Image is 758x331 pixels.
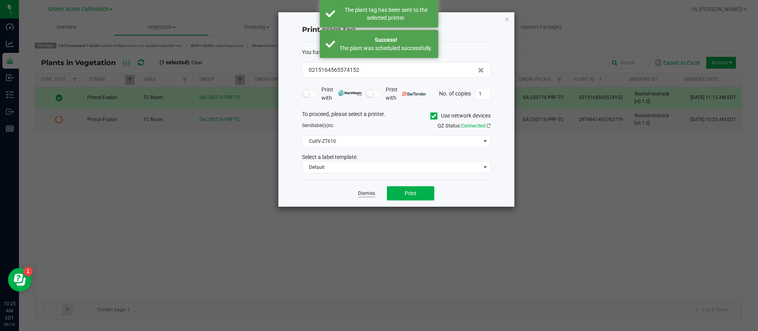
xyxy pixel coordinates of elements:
[296,153,497,161] div: Select a label template.
[340,44,432,52] div: The plant was scheduled successfully.
[358,190,375,197] a: Dismiss
[313,123,328,128] span: label(s)
[405,190,417,196] span: Print
[340,36,432,44] div: Success!
[386,86,426,102] span: Print with
[302,48,491,56] div: :
[439,90,471,96] span: No. of copies
[402,92,426,96] img: bartender.png
[302,123,334,128] span: Send to:
[338,90,362,96] img: mark_magic_cybra.png
[340,6,432,22] div: The plant tag has been sent to the selected printer.
[302,25,491,35] h4: Print plant tag
[387,186,434,200] button: Print
[8,268,32,292] iframe: Resource center
[23,267,33,276] iframe: Resource center unread badge
[302,162,480,173] span: Default
[430,112,491,120] label: Use network devices
[321,86,362,102] span: Print with
[296,110,497,122] div: To proceed, please select a printer.
[302,136,480,147] span: CultV-ZT610
[302,49,392,55] span: You have selected 1 plant tag to print
[461,123,485,129] span: Connected
[309,66,359,74] span: 0215164565574152
[437,123,491,129] span: QZ Status:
